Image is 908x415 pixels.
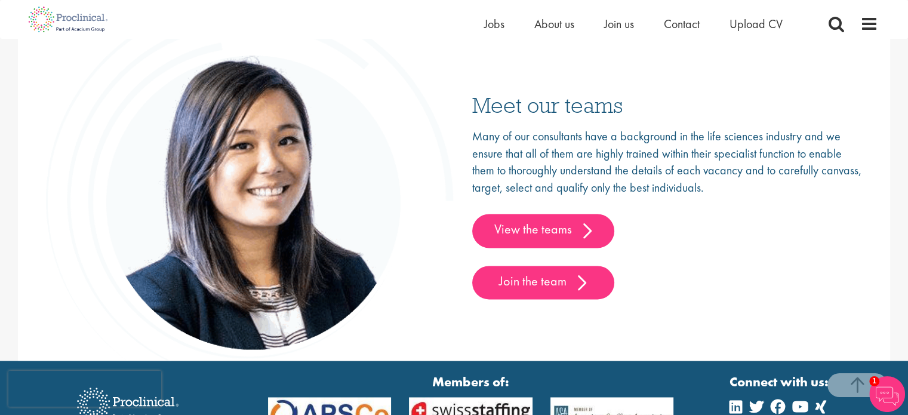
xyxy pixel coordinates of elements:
[8,371,161,407] iframe: reCAPTCHA
[534,16,574,32] a: About us
[472,94,864,116] h3: Meet our teams
[730,16,783,32] a: Upload CV
[604,16,634,32] a: Join us
[472,128,864,299] div: Many of our consultants have a background in the life sciences industry and we ensure that all of...
[869,376,905,412] img: Chatbot
[869,376,879,386] span: 1
[730,373,831,391] strong: Connect with us:
[472,266,614,299] a: Join the team
[472,214,614,247] a: View the teams
[268,373,674,391] strong: Members of:
[484,16,504,32] a: Jobs
[664,16,700,32] a: Contact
